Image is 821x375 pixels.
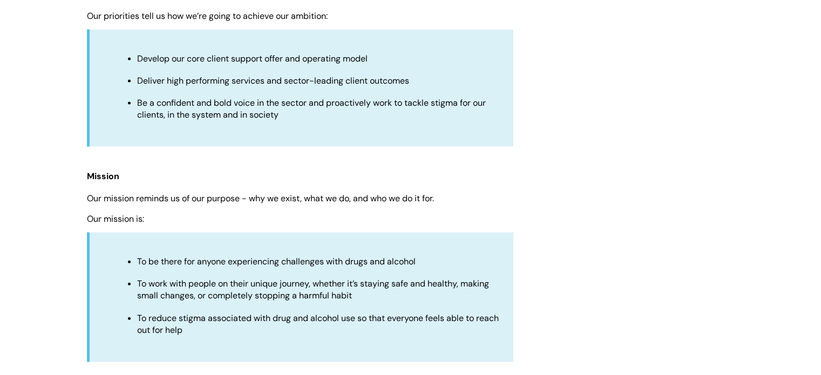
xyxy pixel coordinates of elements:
[137,312,499,336] span: To reduce stigma associated with drug and alcohol use so that everyone feels able to reach out fo...
[87,10,328,22] span: Our priorities tell us how we’re going to achieve our ambition:
[87,193,434,204] span: Our mission reminds us of our purpose - why we exist, what we do, and who we do it for.
[137,97,486,120] span: Be a confident and bold voice in the sector and proactively work to tackle stigma for our clients...
[137,53,368,64] span: Develop our core client support offer and operating model
[87,171,119,182] span: Mission
[87,213,144,224] span: Our mission is:
[137,256,416,267] span: To be there for anyone experiencing challenges with drugs and alcohol
[137,75,409,86] span: Deliver high performing services and sector-leading client outcomes
[137,278,489,301] span: To work with people on their unique journey, whether it’s staying safe and healthy, making small ...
